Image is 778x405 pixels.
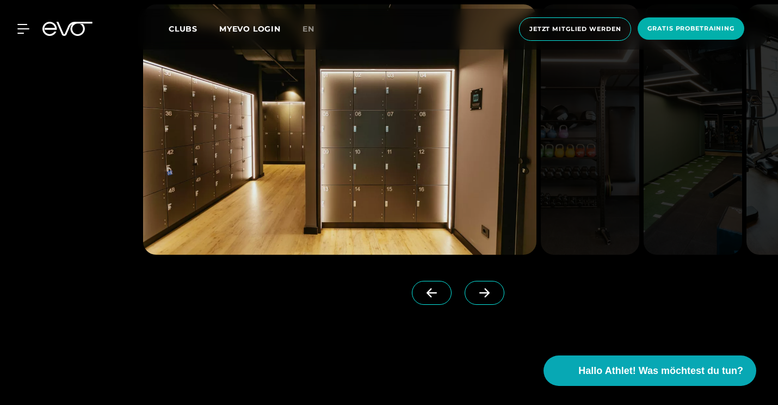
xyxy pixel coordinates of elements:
[219,24,281,34] a: MYEVO LOGIN
[578,364,743,378] span: Hallo Athlet! Was möchtest du tun?
[529,24,621,34] span: Jetzt Mitglied werden
[143,4,536,255] img: evofitness
[302,23,328,35] a: en
[647,24,734,33] span: Gratis Probetraining
[169,24,197,34] span: Clubs
[644,4,742,255] img: evofitness
[516,17,634,41] a: Jetzt Mitglied werden
[544,355,756,386] button: Hallo Athlet! Was möchtest du tun?
[634,17,748,41] a: Gratis Probetraining
[169,23,219,34] a: Clubs
[302,24,314,34] span: en
[541,4,639,255] img: evofitness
